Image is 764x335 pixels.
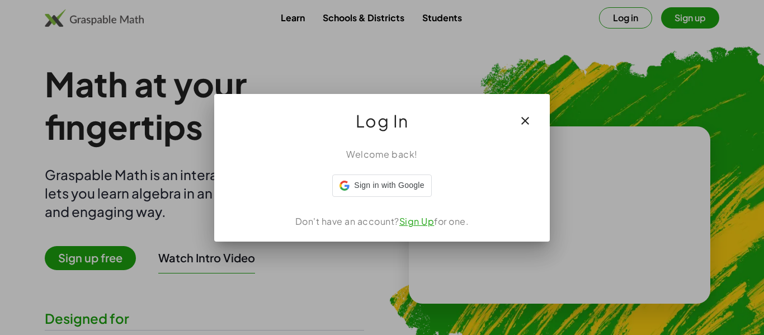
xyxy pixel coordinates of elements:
div: Don't have an account? for one. [228,215,536,228]
span: Sign in with Google [354,180,424,191]
div: Welcome back! [228,148,536,161]
span: Log In [356,107,409,134]
div: Sign in with Google [332,174,431,197]
a: Sign Up [399,215,435,227]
